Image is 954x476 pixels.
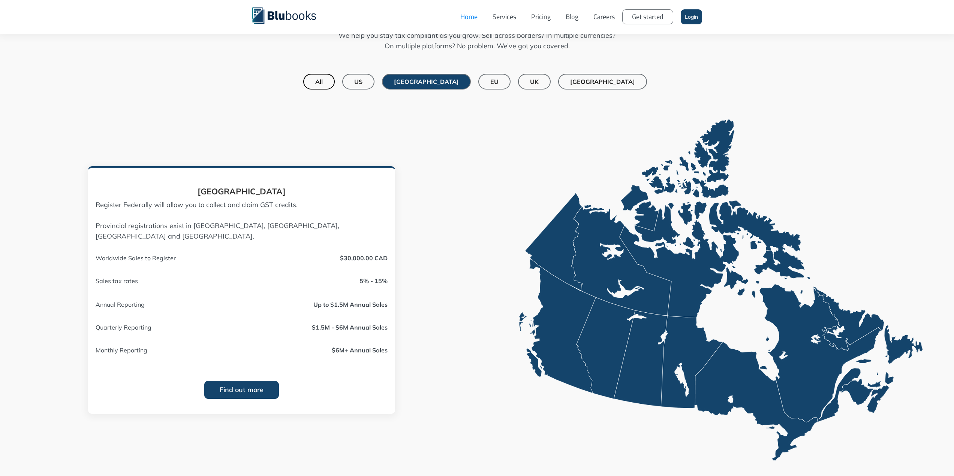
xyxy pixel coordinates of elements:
[570,78,635,85] div: [GEOGRAPHIC_DATA]
[312,322,388,332] div: $1.5M - $6M Annual Sales
[681,9,702,24] a: Login
[332,345,388,355] div: $6M+ Annual Sales
[394,78,459,85] div: [GEOGRAPHIC_DATA]
[96,276,257,286] div: Sales tax rates
[96,253,257,263] div: Worldwide Sales to Register
[204,381,279,399] a: Find out more
[252,6,327,24] a: home
[313,299,388,309] div: Up to $1.5M Annual Sales
[96,322,257,332] div: Quarterly Reporting
[198,186,286,197] strong: [GEOGRAPHIC_DATA]
[622,9,673,24] a: Get started
[359,276,388,286] div: 5% - 15%
[96,299,257,309] div: Annual Reporting
[340,253,388,263] div: $30,000.00 CAD
[252,30,702,51] p: We help you stay tax compliant as you grow. Sell across borders? In multiple currencies?
[96,345,257,355] div: Monthly Reporting
[485,6,524,28] a: Services
[385,41,570,51] span: On multiple platforms? No problem. We’ve got you covered.
[530,78,539,85] div: UK
[354,78,362,85] div: US
[315,78,323,85] div: All
[558,6,586,28] a: Blog
[586,6,622,28] a: Careers
[524,6,558,28] a: Pricing
[453,6,485,28] a: Home
[96,200,388,242] p: Register Federally will allow you to collect and claim GST credits. Provincial registrations exis...
[490,78,499,85] div: EU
